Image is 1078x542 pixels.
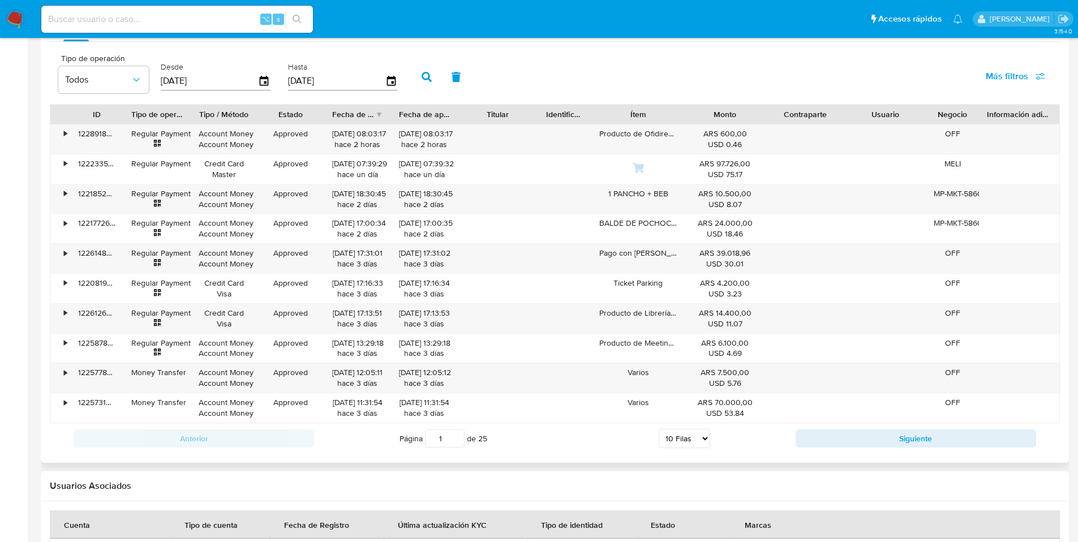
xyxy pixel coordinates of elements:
[277,14,280,24] span: s
[990,14,1054,24] p: lautaro.chamorro@mercadolibre.com
[50,480,1060,492] h2: Usuarios Asociados
[953,14,963,24] a: Notificaciones
[878,13,942,25] span: Accesos rápidos
[1058,13,1070,25] a: Salir
[285,11,308,27] button: search-icon
[41,12,313,27] input: Buscar usuario o caso...
[1054,27,1072,36] span: 3.154.0
[261,14,270,24] span: ⌥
